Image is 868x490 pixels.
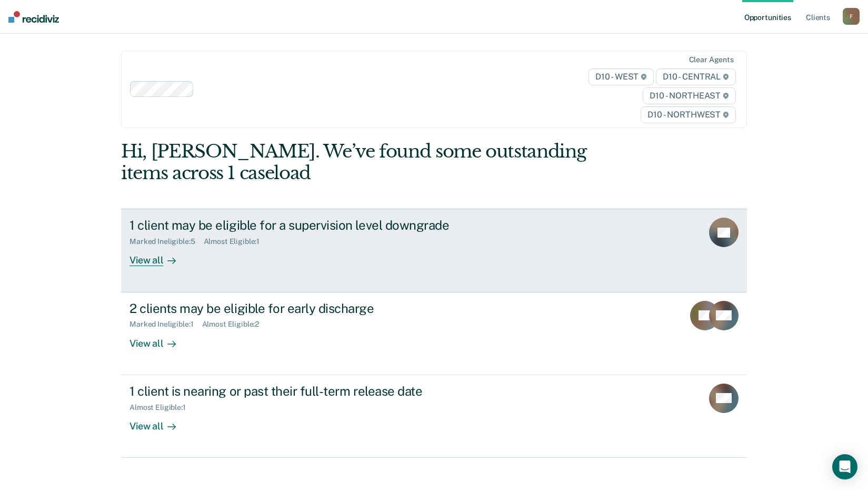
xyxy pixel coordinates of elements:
[129,411,188,432] div: View all
[121,141,622,184] div: Hi, [PERSON_NAME]. We’ve found some outstanding items across 1 caseload
[121,375,747,458] a: 1 client is nearing or past their full-term release dateAlmost Eligible:1View all
[843,8,860,25] button: F
[121,209,747,292] a: 1 client may be eligible for a supervision level downgradeMarked Ineligible:5Almost Eligible:1Vie...
[689,55,734,64] div: Clear agents
[8,11,59,23] img: Recidiviz
[129,237,203,246] div: Marked Ineligible : 5
[643,87,735,104] span: D10 - NORTHEAST
[656,68,736,85] span: D10 - CENTRAL
[129,329,188,349] div: View all
[129,246,188,267] div: View all
[202,320,268,329] div: Almost Eligible : 2
[129,403,194,412] div: Almost Eligible : 1
[129,320,202,329] div: Marked Ineligible : 1
[129,218,499,233] div: 1 client may be eligible for a supervision level downgrade
[641,106,735,123] span: D10 - NORTHWEST
[129,301,499,316] div: 2 clients may be eligible for early discharge
[121,292,747,375] a: 2 clients may be eligible for early dischargeMarked Ineligible:1Almost Eligible:2View all
[832,454,857,479] div: Open Intercom Messenger
[129,384,499,399] div: 1 client is nearing or past their full-term release date
[204,237,268,246] div: Almost Eligible : 1
[588,68,654,85] span: D10 - WEST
